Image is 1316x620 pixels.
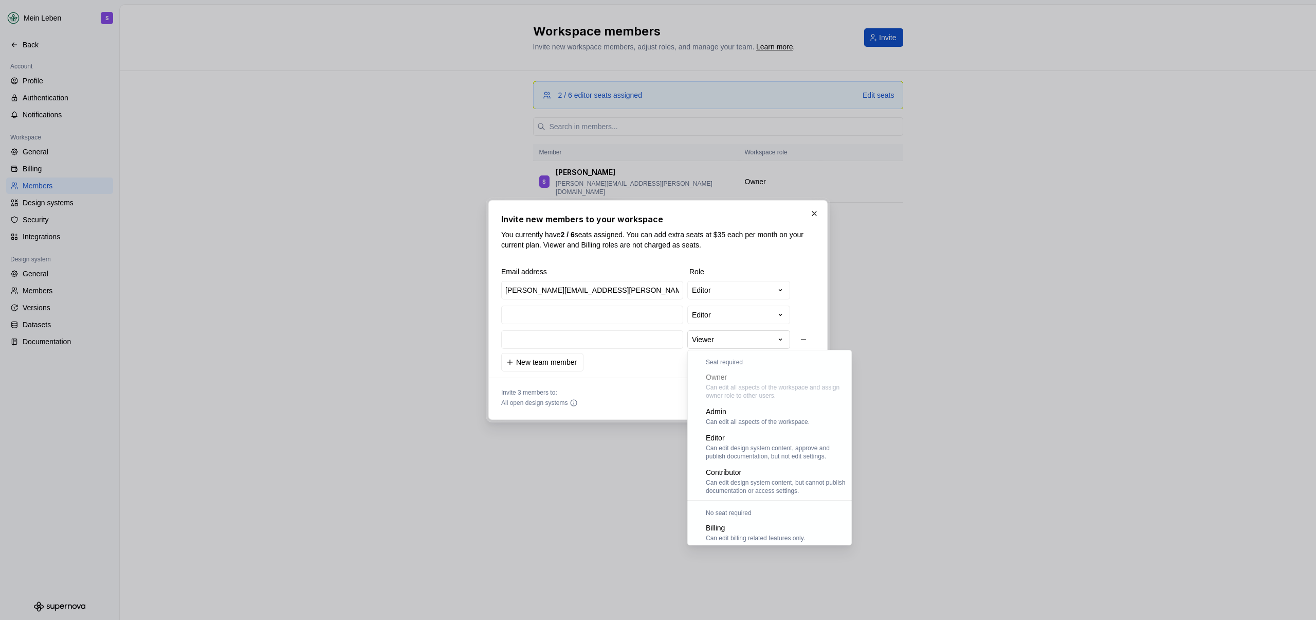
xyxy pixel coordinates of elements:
[706,434,725,442] span: Editor
[689,358,850,366] div: Seat required
[706,444,846,460] div: Can edit design system content, approve and publish documentation, but not edit settings.
[706,468,741,476] span: Contributor
[706,534,805,542] div: Can edit billing related features only.
[706,383,846,400] div: Can edit all aspects of the workspace and assign owner role to other users.
[706,373,727,381] span: Owner
[706,524,725,532] span: Billing
[706,479,846,495] div: Can edit design system content, but cannot publish documentation or access settings.
[706,418,810,426] div: Can edit all aspects of the workspace.
[689,509,850,517] div: No seat required
[706,408,726,416] span: Admin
